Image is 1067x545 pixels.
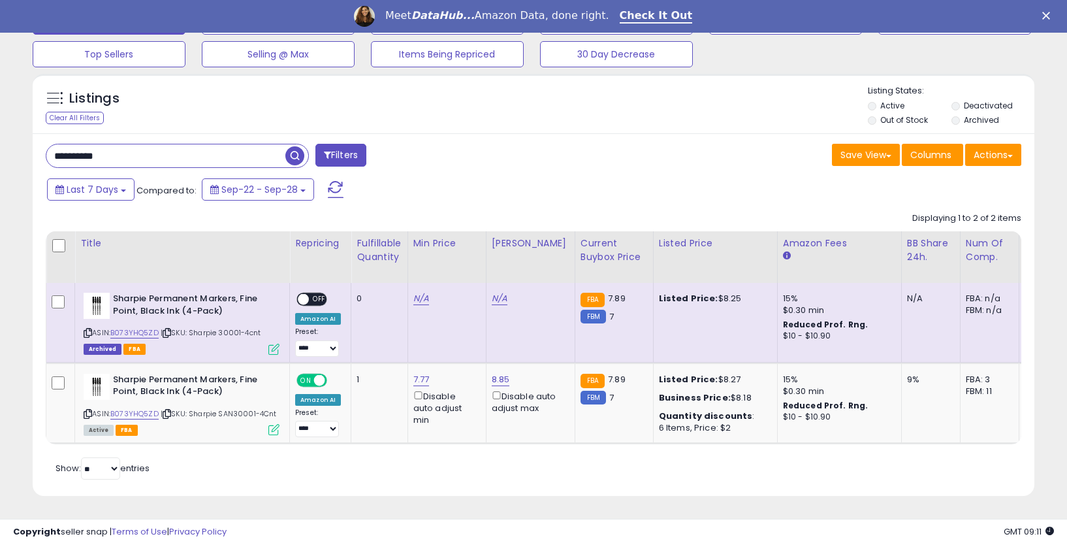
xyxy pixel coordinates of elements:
[965,144,1021,166] button: Actions
[47,178,135,201] button: Last 7 Days
[84,293,110,319] img: 415nRfh9jQL._SL40_.jpg
[84,293,279,354] div: ASIN:
[783,331,891,342] div: $10 - $10.90
[13,525,61,538] strong: Copyright
[298,374,314,386] span: ON
[581,293,605,307] small: FBA
[783,319,868,330] b: Reduced Prof. Rng.
[315,144,366,167] button: Filters
[56,462,150,474] span: Show: entries
[966,374,1009,386] div: FBA: 3
[581,310,606,323] small: FBM
[492,237,569,250] div: [PERSON_NAME]
[33,41,185,67] button: Top Sellers
[964,100,1013,111] label: Deactivated
[620,9,693,24] a: Check It Out
[832,144,900,166] button: Save View
[413,389,476,427] div: Disable auto adjust min
[413,292,429,305] a: N/A
[84,425,114,436] span: All listings currently available for purchase on Amazon
[371,41,524,67] button: Items Being Repriced
[112,525,167,538] a: Terms of Use
[783,412,891,423] div: $10 - $10.90
[783,237,896,250] div: Amazon Fees
[783,374,891,386] div: 15%
[966,305,1009,316] div: FBM: n/a
[325,374,346,386] span: OFF
[783,305,891,316] div: $0.30 min
[80,237,284,250] div: Title
[910,148,951,161] span: Columns
[84,374,110,400] img: 415nRfh9jQL._SL40_.jpg
[608,292,626,305] span: 7.89
[136,184,197,197] span: Compared to:
[357,293,397,305] div: 0
[113,374,272,401] b: Sharpie Permanent Markers, Fine Point, Black Ink (4-Pack)
[783,250,791,262] small: Amazon Fees.
[659,410,753,422] b: Quantity discounts
[354,6,375,27] img: Profile image for Georgie
[907,374,950,386] div: 9%
[659,373,718,386] b: Listed Price:
[413,373,430,386] a: 7.77
[868,85,1034,97] p: Listing States:
[492,389,565,414] div: Disable auto adjust max
[907,237,955,264] div: BB Share 24h.
[123,344,146,355] span: FBA
[202,178,314,201] button: Sep-22 - Sep-28
[161,408,277,419] span: | SKU: Sharpie SAN30001-4Cnt
[357,237,402,264] div: Fulfillable Quantity
[1042,12,1055,20] div: Close
[46,112,104,124] div: Clear All Filters
[161,327,261,338] span: | SKU: Sharpie 30001-4cnt
[659,293,767,305] div: $8.25
[69,90,119,108] h5: Listings
[295,313,341,325] div: Amazon AI
[609,391,614,404] span: 7
[385,9,609,22] div: Meet Amazon Data, done right.
[492,292,507,305] a: N/A
[783,386,891,397] div: $0.30 min
[581,374,605,388] small: FBA
[540,41,693,67] button: 30 Day Decrease
[966,237,1013,264] div: Num of Comp.
[659,422,767,434] div: 6 Items, Price: $2
[912,212,1021,225] div: Displaying 1 to 2 of 2 items
[880,114,928,125] label: Out of Stock
[295,394,341,406] div: Amazon AI
[110,327,159,339] a: B073YHQ5ZD
[113,293,272,320] b: Sharpie Permanent Markers, Fine Point, Black Ink (4-Pack)
[581,391,606,405] small: FBM
[13,526,227,538] div: seller snap | |
[169,525,227,538] a: Privacy Policy
[116,425,138,436] span: FBA
[659,410,767,422] div: :
[295,408,341,438] div: Preset:
[84,344,121,355] span: Listings that have been deleted from Seller Central
[221,183,298,196] span: Sep-22 - Sep-28
[964,114,999,125] label: Archived
[659,292,718,305] b: Listed Price:
[659,392,767,404] div: $8.18
[966,386,1009,397] div: FBM: 11
[966,293,1009,305] div: FBA: n/a
[659,374,767,386] div: $8.27
[357,374,397,386] div: 1
[413,237,481,250] div: Min Price
[608,373,626,386] span: 7.89
[309,294,330,305] span: OFF
[581,237,648,264] div: Current Buybox Price
[295,237,345,250] div: Repricing
[1004,525,1054,538] span: 2025-10-6 09:11 GMT
[659,237,772,250] div: Listed Price
[783,293,891,305] div: 15%
[659,391,731,404] b: Business Price:
[84,374,279,435] div: ASIN:
[609,310,614,323] span: 7
[902,144,963,166] button: Columns
[67,183,118,196] span: Last 7 Days
[202,41,355,67] button: Selling @ Max
[295,327,341,357] div: Preset:
[492,373,510,386] a: 8.85
[907,293,950,305] div: N/A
